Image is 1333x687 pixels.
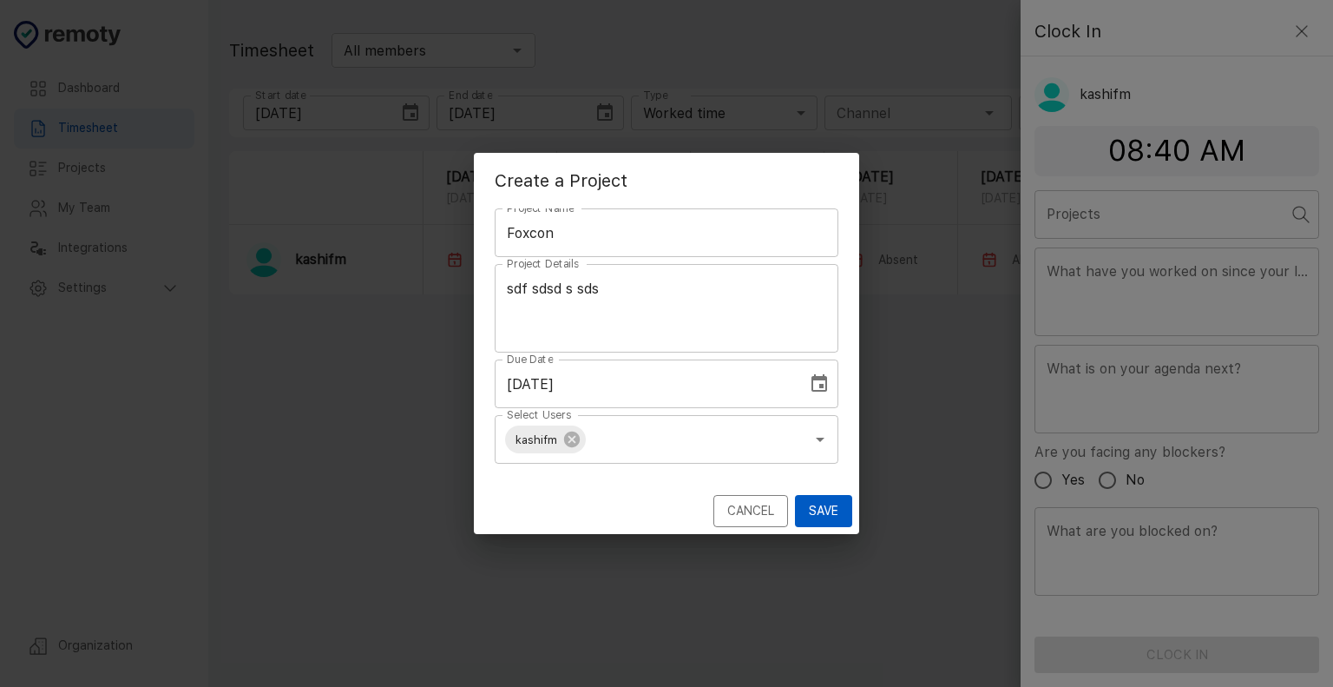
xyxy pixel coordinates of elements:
button: Open [808,427,832,452]
textarea: sdf sdsd s sds [507,279,826,339]
button: Save [795,495,852,527]
label: Select Users [507,407,571,422]
div: kashifm [505,426,586,453]
label: Due Date [507,352,553,367]
h2: Create a Project [474,153,859,208]
label: Project Name [507,201,574,215]
input: mm/dd/yyyy [495,360,795,408]
span: kashifm [505,430,568,450]
button: Choose date, selected date is Dec 31, 2025 [802,367,837,401]
button: Cancel [713,495,788,527]
label: Project Details [507,256,579,271]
